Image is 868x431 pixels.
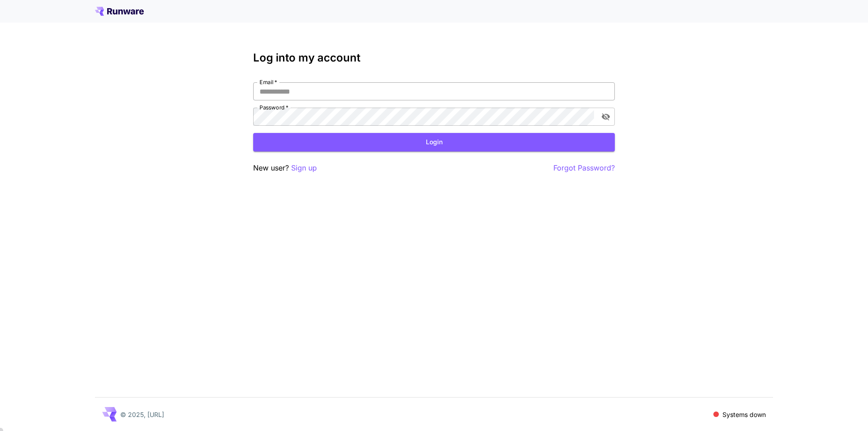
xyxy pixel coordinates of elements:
label: Email [259,78,277,86]
label: Password [259,104,288,111]
button: toggle password visibility [598,109,614,125]
button: Forgot Password? [553,162,615,174]
button: Login [253,133,615,152]
h3: Log into my account [253,52,615,64]
p: New user? [253,162,317,174]
p: Systems down [722,410,766,419]
p: © 2025, [URL] [120,410,164,419]
button: Sign up [291,162,317,174]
